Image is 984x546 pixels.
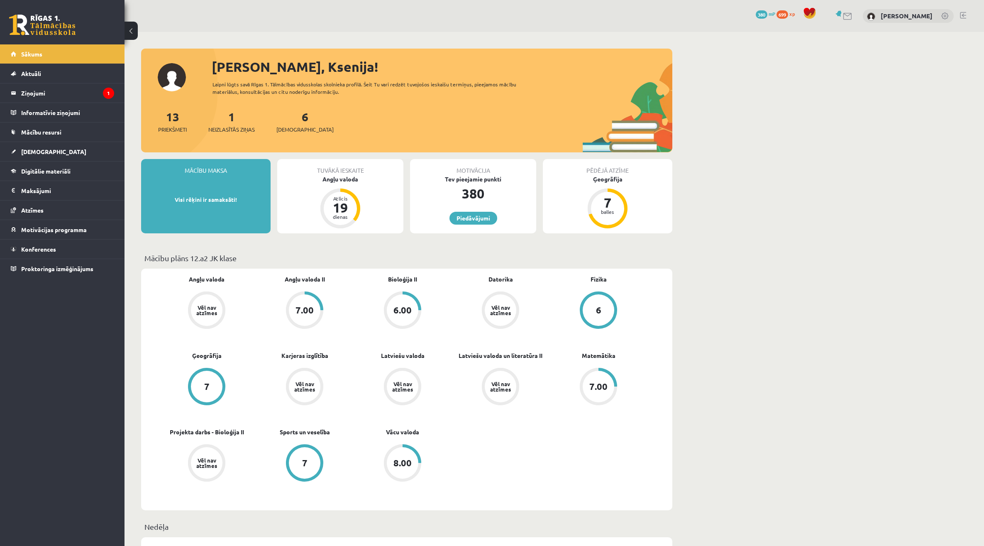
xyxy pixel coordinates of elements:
div: [PERSON_NAME], Ksenija! [212,57,672,77]
a: 13Priekšmeti [158,109,187,134]
span: Digitālie materiāli [21,167,71,175]
a: Fizika [591,275,607,284]
p: Nedēļa [144,521,669,532]
span: Priekšmeti [158,125,187,134]
a: Karjeras izglītība [281,351,328,360]
i: 1 [103,88,114,99]
a: Rīgas 1. Tālmācības vidusskola [9,15,76,35]
p: Visi rēķini ir samaksāti! [145,196,266,204]
a: Vācu valoda [386,428,419,436]
a: Informatīvie ziņojumi [11,103,114,122]
div: Atlicis [328,196,353,201]
a: Projekta darbs - Bioloģija II [170,428,244,436]
span: [DEMOGRAPHIC_DATA] [21,148,86,155]
span: 380 [756,10,767,19]
div: 6.00 [393,306,412,315]
div: 7.00 [589,382,608,391]
div: Laipni lūgts savā Rīgas 1. Tālmācības vidusskolas skolnieka profilā. Šeit Tu vari redzēt tuvojošo... [212,81,531,95]
img: Ksenija Tereško [867,12,875,21]
div: Pēdējā atzīme [543,159,672,175]
span: Proktoringa izmēģinājums [21,265,93,272]
a: Vēl nav atzīmes [354,368,452,407]
div: Vēl nav atzīmes [489,305,512,316]
a: Motivācijas programma [11,220,114,239]
a: 699 xp [776,10,799,17]
a: Latviešu valoda un literatūra II [459,351,542,360]
p: Mācību plāns 12.a2 JK klase [144,252,669,264]
a: Angļu valoda Atlicis 19 dienas [277,175,403,230]
a: Ģeogrāfija 7 balles [543,175,672,230]
div: Vēl nav atzīmes [195,305,218,316]
div: Angļu valoda [277,175,403,184]
a: Sākums [11,44,114,64]
div: 7.00 [295,306,314,315]
a: Sports un veselība [280,428,330,436]
div: Ģeogrāfija [543,175,672,184]
a: Matemātika [582,351,615,360]
a: Vēl nav atzīmes [158,291,256,331]
a: Bioloģija II [388,275,417,284]
div: Mācību maksa [141,159,271,175]
a: Maksājumi [11,181,114,200]
a: 6 [549,291,647,331]
div: dienas [328,214,353,219]
a: Atzīmes [11,201,114,220]
a: 7 [158,368,256,407]
div: 6 [596,306,601,315]
a: 6[DEMOGRAPHIC_DATA] [276,109,334,134]
span: Konferences [21,245,56,253]
div: Vēl nav atzīmes [489,381,512,392]
a: Aktuāli [11,64,114,83]
a: Datorika [488,275,513,284]
div: 380 [410,184,536,203]
span: 699 [776,10,788,19]
a: Proktoringa izmēģinājums [11,259,114,278]
div: Tev pieejamie punkti [410,175,536,184]
div: Tuvākā ieskaite [277,159,403,175]
div: Vēl nav atzīmes [391,381,414,392]
a: Vēl nav atzīmes [256,368,354,407]
div: 19 [328,201,353,214]
a: Ziņojumi1 [11,83,114,103]
span: Sākums [21,50,42,58]
a: Mācību resursi [11,122,114,142]
legend: Maksājumi [21,181,114,200]
div: balles [595,209,620,214]
span: xp [789,10,795,17]
div: 7 [595,196,620,209]
span: Atzīmes [21,206,44,214]
a: Ģeogrāfija [192,351,222,360]
div: 7 [302,458,308,468]
a: Konferences [11,240,114,259]
a: Vēl nav atzīmes [452,368,549,407]
a: Vēl nav atzīmes [452,291,549,331]
a: 7 [256,444,354,483]
span: mP [769,10,775,17]
a: Digitālie materiāli [11,162,114,181]
a: 1Neizlasītās ziņas [208,109,255,134]
a: Angļu valoda II [285,275,325,284]
div: Motivācija [410,159,536,175]
span: Mācību resursi [21,128,61,136]
div: Vēl nav atzīmes [195,458,218,468]
span: [DEMOGRAPHIC_DATA] [276,125,334,134]
a: 7.00 [256,291,354,331]
div: Vēl nav atzīmes [293,381,316,392]
a: Latviešu valoda [381,351,425,360]
a: 8.00 [354,444,452,483]
div: 7 [204,382,210,391]
span: Motivācijas programma [21,226,87,233]
a: 6.00 [354,291,452,331]
legend: Ziņojumi [21,83,114,103]
div: 8.00 [393,458,412,468]
span: Neizlasītās ziņas [208,125,255,134]
a: Angļu valoda [189,275,225,284]
a: 380 mP [756,10,775,17]
a: Piedāvājumi [449,212,497,225]
span: Aktuāli [21,70,41,77]
a: [DEMOGRAPHIC_DATA] [11,142,114,161]
a: Vēl nav atzīmes [158,444,256,483]
legend: Informatīvie ziņojumi [21,103,114,122]
a: 7.00 [549,368,647,407]
a: [PERSON_NAME] [881,12,933,20]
